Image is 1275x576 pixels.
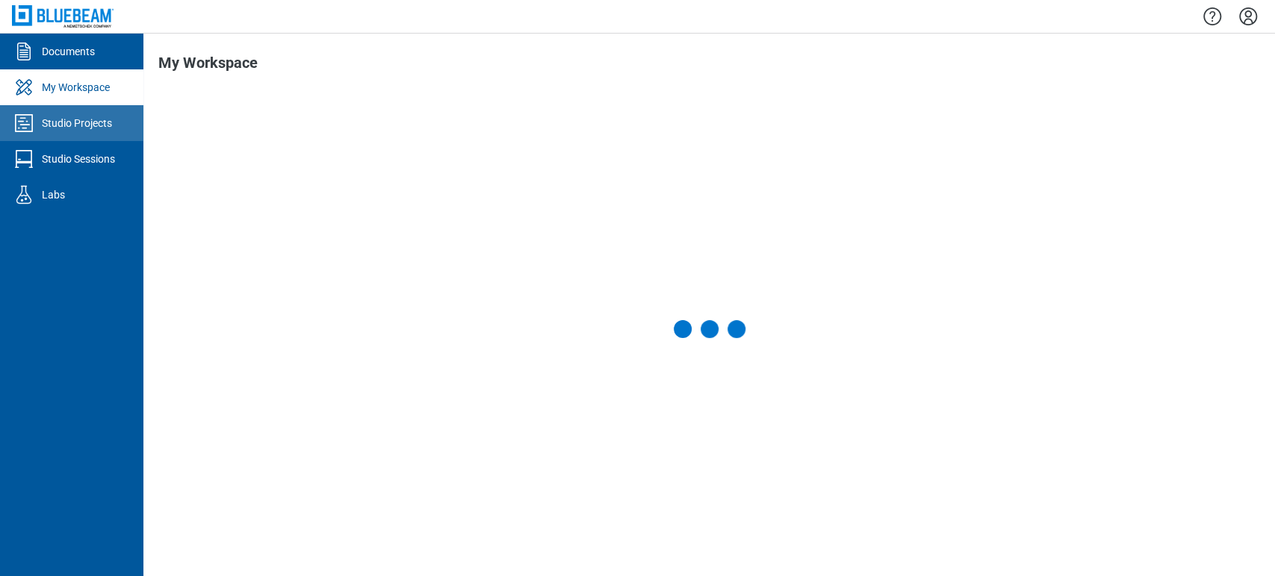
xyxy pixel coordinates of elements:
[42,116,112,131] div: Studio Projects
[1236,4,1260,29] button: Settings
[674,320,745,338] div: Loading My Workspace
[12,147,36,171] svg: Studio Sessions
[42,151,115,166] div: Studio Sessions
[12,5,114,27] img: Bluebeam, Inc.
[12,111,36,135] svg: Studio Projects
[42,187,65,202] div: Labs
[12,40,36,63] svg: Documents
[12,183,36,207] svg: Labs
[42,44,95,59] div: Documents
[12,75,36,99] svg: My Workspace
[42,80,110,95] div: My Workspace
[158,54,258,78] h1: My Workspace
